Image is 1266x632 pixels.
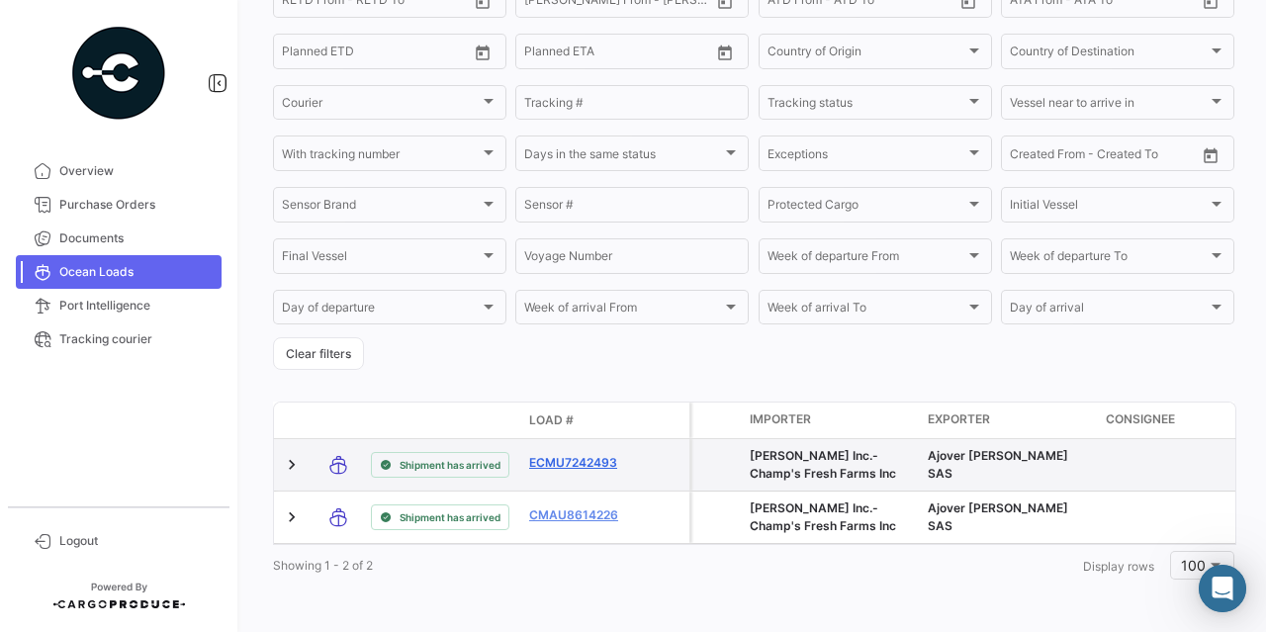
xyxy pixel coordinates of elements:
a: Port Intelligence [16,289,222,322]
img: powered-by.png [69,24,168,123]
span: Overview [59,162,214,180]
span: Consignee [1106,410,1175,428]
input: To [323,47,412,61]
datatable-header-cell: Transport mode [314,412,363,428]
span: Purchase Orders [59,196,214,214]
span: Initial Vessel [1010,201,1208,215]
datatable-header-cell: Load # [521,404,640,437]
span: Week of arrival From [524,304,722,317]
span: Week of departure From [768,252,965,266]
span: Documents [59,229,214,247]
span: Day of arrival [1010,304,1208,317]
datatable-header-cell: Shipment Status [363,412,521,428]
span: Final Vessel [282,252,480,266]
input: To [566,47,655,61]
button: Clear filters [273,337,364,370]
span: Ajover Darnel SAS [928,448,1068,481]
a: Ocean Loads [16,255,222,289]
input: From [282,47,310,61]
span: Ocean Loads [59,263,214,281]
span: Vessel near to arrive in [1010,99,1208,113]
a: Purchase Orders [16,188,222,222]
span: Day of departure [282,304,480,317]
span: Shipment has arrived [400,509,500,525]
a: Expand/Collapse Row [282,455,302,475]
span: Week of departure To [1010,252,1208,266]
span: Load # [529,411,574,429]
span: With tracking number [282,150,480,164]
datatable-header-cell: Protected Cargo [692,403,742,438]
span: Logout [59,532,214,550]
span: Exceptions [768,150,965,164]
span: Protected Cargo [768,201,965,215]
div: Abrir Intercom Messenger [1199,565,1246,612]
span: Sensor Brand [282,201,480,215]
span: 100 [1181,557,1206,574]
button: Open calendar [710,38,740,67]
span: Ajover Darnel SAS [928,500,1068,533]
span: Country of Origin [768,47,965,61]
span: Country of Destination [1010,47,1208,61]
span: Showing 1 - 2 of 2 [273,558,373,573]
span: Darnel Inc.-Champ's Fresh Farms Inc [750,500,896,533]
span: Exporter [928,410,990,428]
span: Tracking status [768,99,965,113]
span: Days in the same status [524,150,722,164]
datatable-header-cell: Importer [742,403,920,438]
input: Created To [1099,150,1188,164]
span: Week of arrival To [768,304,965,317]
input: Created From [1010,150,1085,164]
span: Shipment has arrived [400,457,500,473]
a: Expand/Collapse Row [282,507,302,527]
a: ECMU7242493 [529,454,632,472]
button: Open calendar [468,38,497,67]
a: Documents [16,222,222,255]
a: Overview [16,154,222,188]
span: Tracking courier [59,330,214,348]
button: Open calendar [1196,140,1225,170]
span: Port Intelligence [59,297,214,315]
a: Tracking courier [16,322,222,356]
input: From [524,47,552,61]
span: Importer [750,410,811,428]
a: CMAU8614226 [529,506,632,524]
span: Darnel Inc.-Champ's Fresh Farms Inc [750,448,896,481]
span: Display rows [1083,559,1154,574]
datatable-header-cell: Exporter [920,403,1098,438]
datatable-header-cell: Policy [640,412,689,428]
span: Courier [282,99,480,113]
